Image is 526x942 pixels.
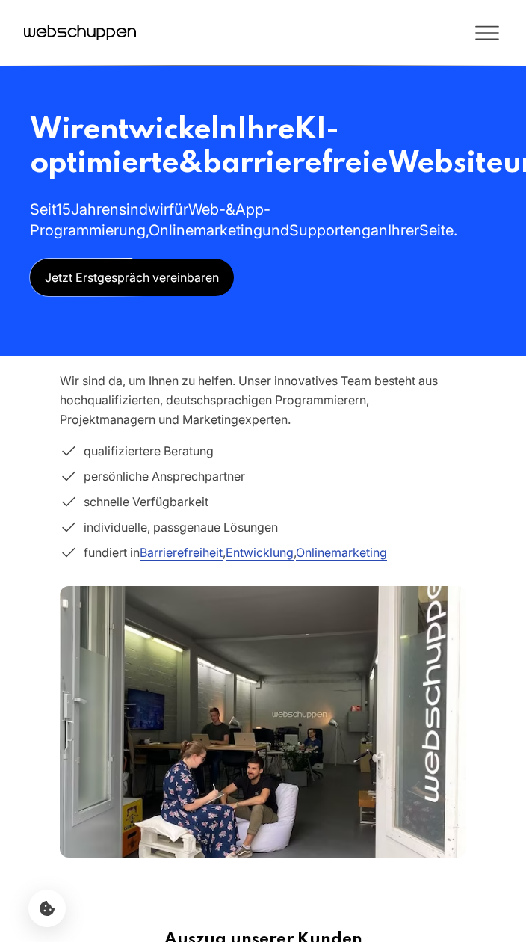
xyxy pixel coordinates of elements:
span: & [179,149,202,179]
img: Team im webschuppen-Büro in Hamburg [61,547,467,896]
span: barrierefreie [202,149,388,179]
span: & [226,200,235,218]
span: entwickeln [83,115,237,145]
button: Toggle Menu [263,18,502,48]
span: Ihre [237,115,294,145]
span: Jahren [71,200,119,218]
span: Seit [30,200,56,218]
span: fundiert in , , [84,543,387,562]
a: Barrierefreiheit [140,545,223,560]
span: Seite. [419,221,457,239]
span: persönliche Ansprechpartner [84,467,245,486]
p: Wir sind da, um Ihnen zu helfen. Unser innovatives Team besteht aus hochqualifizierten, deutschsp... [60,371,466,429]
span: individuelle, passgenaue Lösungen [84,517,278,537]
a: Entwicklung [226,545,294,560]
span: für [169,200,188,218]
span: Ihrer [388,221,419,239]
span: wir [148,200,169,218]
span: qualifiziertere Beratung [84,441,214,461]
span: eng [344,221,371,239]
span: Website [388,149,503,179]
span: Support [289,221,344,239]
span: an [371,221,388,239]
span: sind [119,200,148,218]
span: Wir [30,115,83,145]
span: und [262,221,289,239]
button: Cookie-Einstellungen öffnen [28,890,66,927]
span: Onlinemarketing [149,221,262,239]
span: 15 [56,200,71,218]
a: Onlinemarketing [296,545,387,560]
a: Hauptseite besuchen [24,22,136,44]
span: schnelle Verfügbarkeit [84,492,208,511]
a: Jetzt Erstgespräch vereinbaren [30,259,234,296]
span: Web- [188,200,226,218]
